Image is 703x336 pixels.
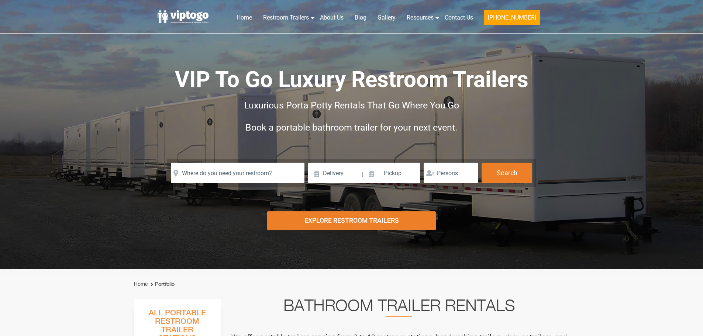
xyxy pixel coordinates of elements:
[482,163,532,183] button: Search
[171,163,304,183] input: Where do you need your restroom?
[362,163,363,186] span: |
[349,10,372,26] a: Blog
[401,10,439,26] a: Resources
[372,10,401,26] a: Gallery
[149,280,175,289] li: Portfolio
[439,10,479,26] a: Contact Us
[231,10,258,26] a: Home
[267,211,436,230] div: Explore Restroom Trailers
[175,66,528,93] span: VIP To Go Luxury Restroom Trailers
[245,122,458,133] span: Book a portable bathroom trailer for your next event.
[364,163,420,183] input: Pickup
[231,299,568,317] h2: Bathroom Trailer Rentals
[424,163,478,183] input: Persons
[258,10,314,26] a: Restroom Trailers
[314,10,349,26] a: About Us
[134,281,148,287] a: Home
[484,10,540,25] button: [PHONE_NUMBER]
[244,100,459,111] span: Luxurious Porta Potty Rentals That Go Where You Go
[479,10,545,30] a: [PHONE_NUMBER]
[308,163,361,183] input: Delivery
